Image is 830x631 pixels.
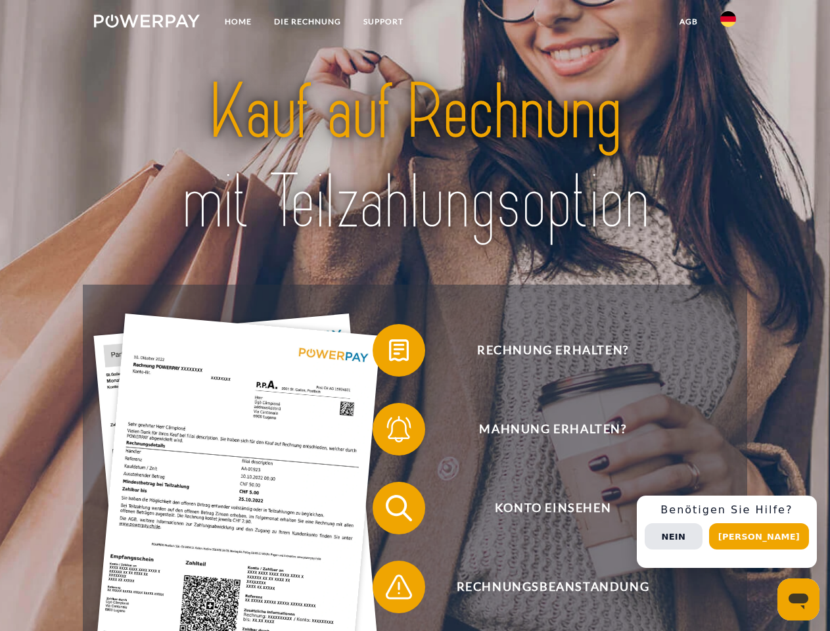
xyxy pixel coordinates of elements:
img: qb_bell.svg [382,413,415,446]
button: Mahnung erhalten? [373,403,714,456]
img: title-powerpay_de.svg [126,63,704,252]
span: Rechnungsbeanstandung [392,561,714,613]
a: SUPPORT [352,10,415,34]
img: de [720,11,736,27]
a: agb [668,10,709,34]
h3: Benötigen Sie Hilfe? [645,503,809,517]
button: Konto einsehen [373,482,714,534]
span: Rechnung erhalten? [392,324,714,377]
img: qb_search.svg [382,492,415,525]
button: Rechnung erhalten? [373,324,714,377]
a: Home [214,10,263,34]
span: Mahnung erhalten? [392,403,714,456]
img: logo-powerpay-white.svg [94,14,200,28]
button: [PERSON_NAME] [709,523,809,549]
a: DIE RECHNUNG [263,10,352,34]
span: Konto einsehen [392,482,714,534]
div: Schnellhilfe [637,496,817,568]
img: qb_bill.svg [382,334,415,367]
button: Rechnungsbeanstandung [373,561,714,613]
img: qb_warning.svg [382,571,415,603]
button: Nein [645,523,703,549]
iframe: Schaltfläche zum Öffnen des Messaging-Fensters [777,578,819,620]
